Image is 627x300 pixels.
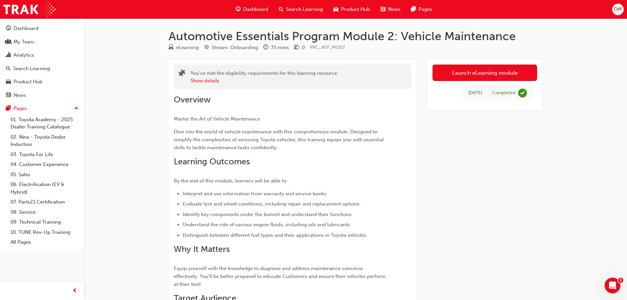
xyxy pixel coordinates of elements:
[169,29,542,43] h1: Automotive Essentials Program Module 2: Vehicle Maintenance
[243,6,268,13] span: Dashboard
[13,78,42,86] div: Product Hub
[191,77,219,85] button: Show details
[8,217,81,227] a: 09. Technical Training
[183,191,328,197] span: Interpret and use information from warranty and service books.
[13,105,27,112] div: Pages
[212,44,258,51] div: Stream: Onboarding
[8,207,81,217] a: 08. Service
[3,36,81,48] a: My Team
[174,116,260,122] span: Master the Art of Vehicle Maintenance
[388,6,401,13] span: News
[3,22,81,35] a: Dashboard
[294,43,305,52] div: Price
[411,5,416,14] span: pages-icon
[74,104,79,113] span: up-icon
[183,211,353,217] span: Identify key components under the bonnet and understand their functions.
[294,45,299,51] span: money-icon
[271,44,289,51] div: 35 mins
[13,25,39,32] div: Dashboard
[204,43,258,52] div: Stream
[174,129,385,150] span: Dive into the world of vehicle maintenance with this comprehensive module. Designed to simplify t...
[13,38,34,46] div: My Team
[174,95,211,105] span: Overview
[6,26,11,32] span: guage-icon
[13,92,26,99] div: News
[3,63,81,75] a: Search Learning
[6,79,11,85] span: car-icon
[341,6,370,13] span: Product Hub
[8,115,81,132] a: 01. Toyota Academy - 2025 Dealer Training Catalogue
[432,65,537,81] a: Launch eLearning module
[174,156,250,167] span: Learning Outcomes
[6,52,11,58] span: chart-icon
[328,3,375,16] a: car-iconProduct Hub
[380,5,385,14] span: news-icon
[618,278,623,283] span: 1
[174,178,288,184] span: By the end of this module, learners will be able to:
[8,170,81,180] a: 05. Sales
[375,3,406,16] a: news-iconNews
[236,5,241,14] span: guage-icon
[333,5,338,14] span: car-icon
[8,150,81,160] a: 03. Toyota For Life
[279,5,283,14] span: search-icon
[302,44,305,51] div: 0
[8,227,81,237] a: 10. TUNE Rev-Up Training
[183,201,361,207] span: Evaluate tyre and wheel conditions, including repair and replacement options.
[174,244,230,254] span: Why It Matters
[6,93,11,98] span: news-icon
[406,3,437,16] a: pages-iconPages
[13,51,34,59] div: Analytics
[263,43,289,52] div: Duration
[174,265,387,287] span: Equip yourself with the knowledge to diagnose and address maintenance concerns effectively. You'l...
[179,70,185,78] span: puzzle-icon
[3,102,81,115] button: Pages
[6,106,11,112] span: pages-icon
[204,45,209,51] span: target-icon
[72,287,77,295] span: prev-icon
[492,90,515,96] div: Completed
[8,179,81,197] a: 06. Electrification (EV & Hybrid)
[8,132,81,150] a: 02. New - Toyota Dealer Induction
[263,45,268,51] span: clock-icon
[468,89,482,97] div: Sun Dec 06 2020 01:00:00 GMT+1100 (Australian Eastern Daylight Time)
[191,69,338,84] div: You've met the eligibility requirements for this learning resource.
[13,65,50,72] div: Search Learning
[310,44,345,50] span: Learning resource code
[230,3,274,16] a: guage-iconDashboard
[6,66,11,72] span: search-icon
[176,44,199,51] div: eLearning
[169,43,199,52] div: Type
[8,159,81,170] a: 04. Customer Experience
[518,89,527,97] span: learningRecordVerb_COMPLETE-icon
[183,222,351,228] span: Understand the role of various engine fluids, including oils and lubricants.
[605,278,620,293] iframe: Intercom live chat
[3,76,81,88] a: Product Hub
[3,21,81,102] button: DashboardMy TeamAnalyticsSearch LearningProduct HubNews
[3,89,81,101] a: News
[169,45,173,51] span: learningResourceType_ELEARNING-icon
[183,232,367,238] span: Distinguish between different fuel types and their applications in Toyota vehicles.
[3,49,81,61] a: Analytics
[8,197,81,207] a: 07. Parts21 Certification
[286,6,323,13] span: Search Learning
[6,39,11,45] span: people-icon
[274,3,328,16] a: search-iconSearch Learning
[612,4,624,15] button: DM
[614,6,622,13] span: DM
[8,237,81,247] a: All Pages
[3,2,56,17] img: Trak
[419,6,432,13] span: Pages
